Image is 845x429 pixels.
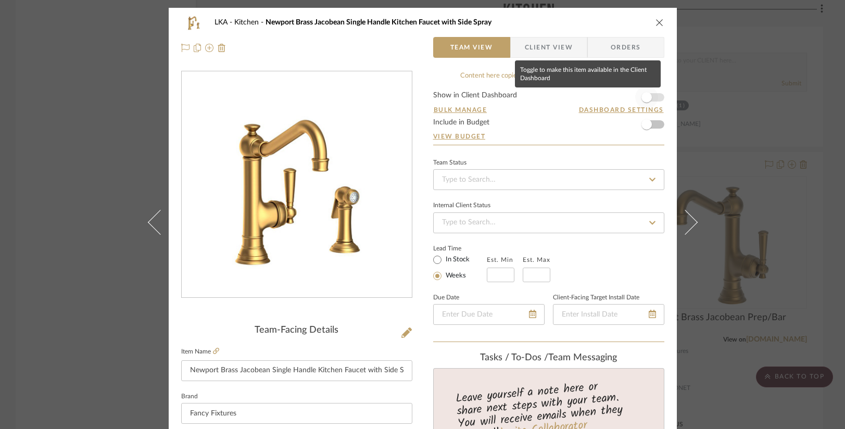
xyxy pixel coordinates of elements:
label: In Stock [444,255,470,264]
label: Brand [181,394,198,399]
label: Lead Time [433,244,487,253]
div: 0 [182,72,412,298]
img: ea6b0258-b717-4056-8451-1a5cf4d40b25_48x40.jpg [181,12,206,33]
button: close [655,18,664,27]
span: Newport Brass Jacobean Single Handle Kitchen Faucet with Side Spray [266,19,491,26]
input: Enter Due Date [433,304,545,325]
label: Weeks [444,271,466,281]
button: Bulk Manage [433,105,488,115]
label: Est. Min [487,256,513,263]
span: Tasks / To-Dos / [480,353,548,362]
div: Content here copies to Client View - confirm visibility there. [433,71,664,81]
label: Due Date [433,295,459,300]
label: Item Name [181,347,219,356]
input: Enter Item Name [181,360,412,381]
input: Enter Install Date [553,304,664,325]
button: Dashboard Settings [578,105,664,115]
span: Client View [525,37,573,58]
input: Type to Search… [433,169,664,190]
div: Team-Facing Details [181,325,412,336]
mat-radio-group: Select item type [433,253,487,282]
a: View Budget [433,132,664,141]
input: Type to Search… [433,212,664,233]
span: LKA [215,19,234,26]
span: Kitchen [234,19,266,26]
span: Orders [599,37,652,58]
label: Est. Max [523,256,550,263]
span: Team View [450,37,493,58]
img: Remove from project [218,44,226,52]
img: ea6b0258-b717-4056-8451-1a5cf4d40b25_436x436.jpg [184,72,410,298]
div: team Messaging [433,352,664,364]
div: Team Status [433,160,466,166]
label: Client-Facing Target Install Date [553,295,639,300]
input: Enter Brand [181,403,412,424]
div: Internal Client Status [433,203,490,208]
